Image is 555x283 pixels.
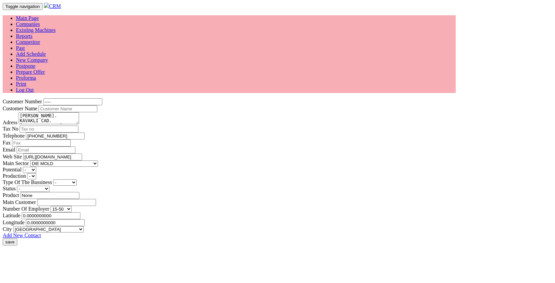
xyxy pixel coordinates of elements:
label: Tax No [3,126,18,132]
a: Postpone [16,63,36,69]
span: Toggle navigation [5,4,40,9]
img: header.png [44,3,49,8]
input: Web site [23,153,82,160]
a: Proforma [16,75,36,81]
label: City [3,226,12,232]
input: save [3,238,17,245]
label: Adress [3,120,17,125]
input: Customer Name [39,105,97,112]
label: Fax [3,140,11,145]
label: Web Site [3,154,22,159]
a: Reports [16,33,33,39]
label: Potential [3,167,22,172]
label: Email [3,147,15,152]
a: Add Schedule [16,51,46,57]
label: Telephone [3,133,25,139]
a: Existing Machines [16,27,56,33]
input: Customer No [44,98,102,105]
a: Main Page [16,15,39,21]
label: Product [3,192,19,198]
label: Production [3,173,26,179]
label: Main Sector [3,160,29,166]
label: Main Customer [3,199,36,205]
label: Type Of The Bussiness [3,179,52,185]
input: Fax [12,140,71,146]
a: Add New Contact [3,233,41,238]
textarea: [PERSON_NAME]. KAVAKLI CAD. [STREET_ADDRESS] [19,112,79,124]
label: Customer Number [3,99,42,104]
label: Number Of Employer [3,206,49,212]
button: Toggle navigation [3,3,43,10]
a: CRM [44,3,61,9]
input: Telephone [26,133,85,140]
label: Status [3,186,16,191]
a: Print [16,81,26,87]
label: Longitude [3,220,25,225]
a: Prepare Offer [16,69,45,75]
label: Customer Name [3,106,37,111]
a: New Company [16,57,48,63]
a: Companies [16,21,40,27]
input: Tax no [20,126,78,133]
label: Latitude [3,213,20,218]
input: Email [17,146,75,153]
a: Past [16,45,25,51]
a: Log Out [16,87,34,93]
a: Competitor [16,39,40,45]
